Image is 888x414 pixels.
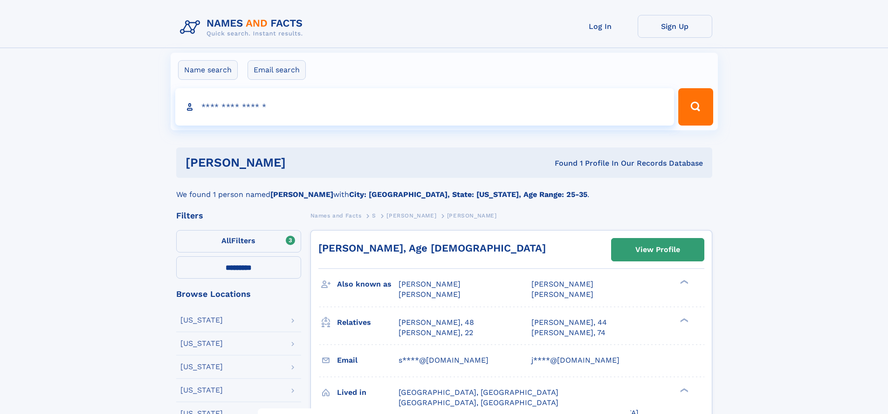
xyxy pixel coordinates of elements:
[175,88,675,126] input: search input
[531,317,607,328] a: [PERSON_NAME], 44
[531,280,593,288] span: [PERSON_NAME]
[180,386,223,394] div: [US_STATE]
[635,239,680,260] div: View Profile
[337,352,399,368] h3: Email
[337,276,399,292] h3: Also known as
[186,157,420,168] h1: [PERSON_NAME]
[176,290,301,298] div: Browse Locations
[318,242,546,254] a: [PERSON_NAME], Age [DEMOGRAPHIC_DATA]
[638,15,712,38] a: Sign Up
[310,210,362,221] a: Names and Facts
[678,387,689,393] div: ❯
[337,385,399,400] h3: Lived in
[531,328,606,338] a: [PERSON_NAME], 74
[248,60,306,80] label: Email search
[399,280,461,288] span: [PERSON_NAME]
[399,317,474,328] a: [PERSON_NAME], 48
[612,239,704,261] a: View Profile
[337,315,399,330] h3: Relatives
[678,88,713,126] button: Search Button
[221,236,231,245] span: All
[563,15,638,38] a: Log In
[176,211,301,220] div: Filters
[386,212,436,219] span: [PERSON_NAME]
[386,210,436,221] a: [PERSON_NAME]
[270,190,333,199] b: [PERSON_NAME]
[399,290,461,299] span: [PERSON_NAME]
[399,388,558,397] span: [GEOGRAPHIC_DATA], [GEOGRAPHIC_DATA]
[176,230,301,253] label: Filters
[180,363,223,371] div: [US_STATE]
[399,398,558,407] span: [GEOGRAPHIC_DATA], [GEOGRAPHIC_DATA]
[176,15,310,40] img: Logo Names and Facts
[447,212,497,219] span: [PERSON_NAME]
[180,340,223,347] div: [US_STATE]
[420,158,703,168] div: Found 1 Profile In Our Records Database
[349,190,587,199] b: City: [GEOGRAPHIC_DATA], State: [US_STATE], Age Range: 25-35
[372,212,376,219] span: S
[178,60,238,80] label: Name search
[678,279,689,285] div: ❯
[399,328,473,338] a: [PERSON_NAME], 22
[180,316,223,324] div: [US_STATE]
[678,317,689,323] div: ❯
[176,178,712,200] div: We found 1 person named with .
[531,290,593,299] span: [PERSON_NAME]
[372,210,376,221] a: S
